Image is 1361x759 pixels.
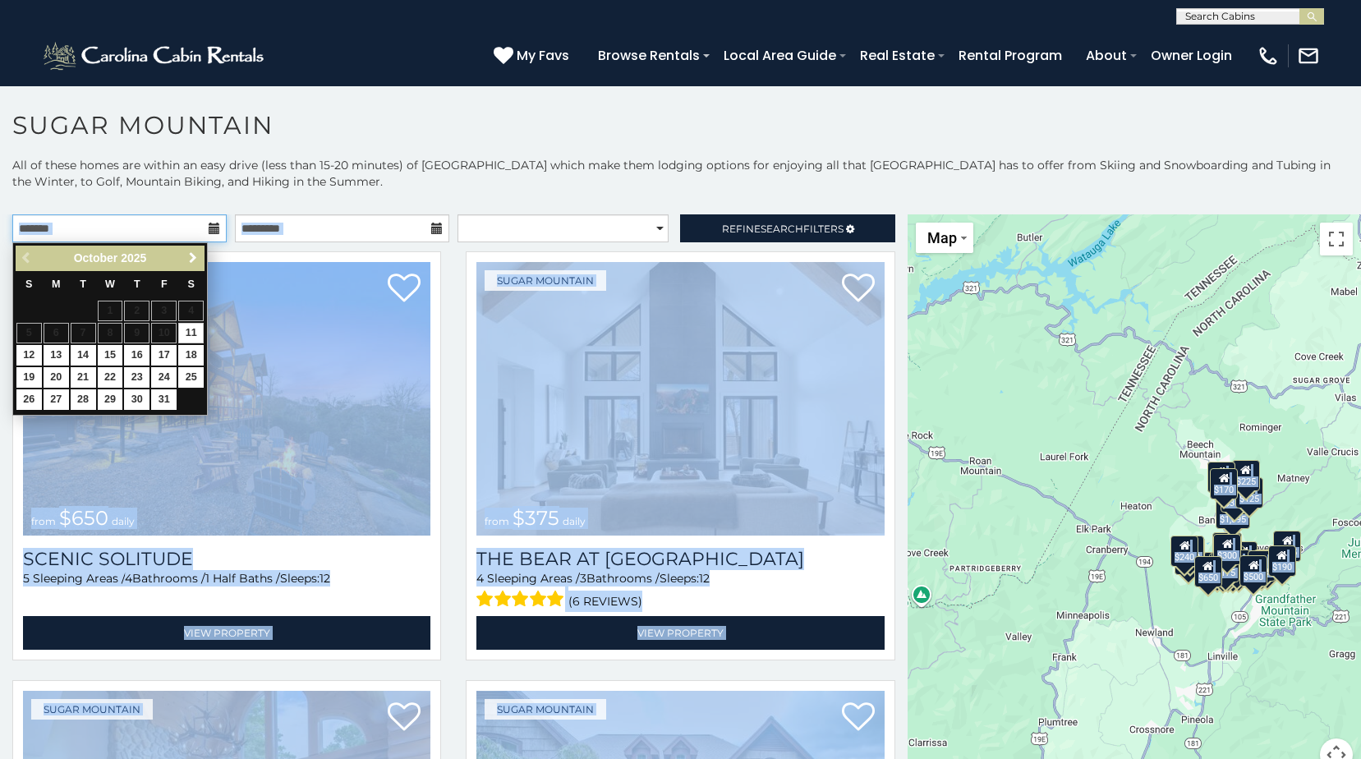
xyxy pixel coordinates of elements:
[1239,555,1267,586] div: $500
[1257,44,1280,67] img: phone-regular-white.png
[98,345,123,366] a: 15
[1193,556,1221,587] div: $650
[476,616,884,650] a: View Property
[476,548,884,570] h3: The Bear At Sugar Mountain
[71,367,96,388] a: 21
[476,570,884,612] div: Sleeping Areas / Bathrooms / Sleeps:
[517,45,569,66] span: My Favs
[590,41,708,70] a: Browse Rentals
[23,571,30,586] span: 5
[74,251,118,264] span: October
[124,389,149,410] a: 30
[1235,477,1263,508] div: $125
[842,701,875,735] a: Add to favorites
[722,223,844,235] span: Refine Filters
[1143,41,1240,70] a: Owner Login
[485,515,509,527] span: from
[182,248,203,269] a: Next
[485,699,606,720] a: Sugar Mountain
[71,389,96,410] a: 28
[563,515,586,527] span: daily
[320,571,330,586] span: 12
[1210,468,1238,499] div: $170
[1212,551,1239,582] div: $175
[1212,532,1240,563] div: $190
[1268,545,1296,577] div: $190
[151,345,177,366] a: 17
[1248,550,1276,582] div: $195
[98,389,123,410] a: 29
[568,591,642,612] span: (6 reviews)
[476,548,884,570] a: The Bear At [GEOGRAPHIC_DATA]
[23,548,430,570] a: Scenic Solitude
[178,367,204,388] a: 25
[1078,41,1135,70] a: About
[161,278,168,290] span: Friday
[23,262,430,536] img: Scenic Solitude
[23,616,430,650] a: View Property
[1297,44,1320,67] img: mail-regular-white.png
[125,571,132,586] span: 4
[1273,531,1301,562] div: $155
[494,45,573,67] a: My Favs
[485,270,606,291] a: Sugar Mountain
[388,701,421,735] a: Add to favorites
[476,262,884,536] a: The Bear At Sugar Mountain from $375 daily
[761,223,803,235] span: Search
[25,278,32,290] span: Sunday
[1170,536,1198,567] div: $240
[1320,223,1353,255] button: Toggle fullscreen view
[59,506,108,530] span: $650
[927,229,957,246] span: Map
[1232,460,1260,491] div: $225
[476,571,484,586] span: 4
[112,515,135,527] span: daily
[1214,532,1242,563] div: $265
[151,367,177,388] a: 24
[71,345,96,366] a: 14
[16,345,42,366] a: 12
[1207,462,1235,493] div: $240
[916,223,973,253] button: Change map style
[178,345,204,366] a: 18
[852,41,943,70] a: Real Estate
[31,515,56,527] span: from
[98,367,123,388] a: 22
[1216,498,1250,529] div: $1,095
[580,571,586,586] span: 3
[124,367,149,388] a: 23
[680,214,894,242] a: RefineSearchFilters
[124,345,149,366] a: 16
[699,571,710,586] span: 12
[23,570,430,612] div: Sleeping Areas / Bathrooms / Sleeps:
[151,389,177,410] a: 31
[80,278,86,290] span: Tuesday
[513,506,559,530] span: $375
[23,262,430,536] a: Scenic Solitude from $650 daily
[715,41,844,70] a: Local Area Guide
[44,389,69,410] a: 27
[388,272,421,306] a: Add to favorites
[121,251,146,264] span: 2025
[476,262,884,536] img: The Bear At Sugar Mountain
[1230,541,1258,573] div: $200
[16,389,42,410] a: 26
[31,699,153,720] a: Sugar Mountain
[16,367,42,388] a: 19
[44,367,69,388] a: 20
[950,41,1070,70] a: Rental Program
[178,323,204,343] a: 11
[205,571,280,586] span: 1 Half Baths /
[105,278,115,290] span: Wednesday
[186,251,200,264] span: Next
[188,278,195,290] span: Saturday
[134,278,140,290] span: Thursday
[1213,534,1241,565] div: $300
[41,39,269,72] img: White-1-2.png
[44,345,69,366] a: 13
[52,278,61,290] span: Monday
[842,272,875,306] a: Add to favorites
